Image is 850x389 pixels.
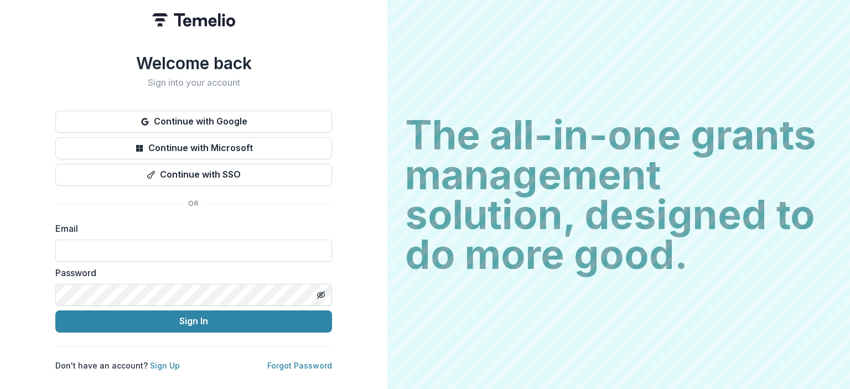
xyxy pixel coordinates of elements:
[150,361,180,370] a: Sign Up
[267,361,332,370] a: Forgot Password
[55,266,325,279] label: Password
[152,13,235,27] img: Temelio
[55,111,332,133] button: Continue with Google
[55,360,180,371] p: Don't have an account?
[55,222,325,235] label: Email
[55,310,332,333] button: Sign In
[312,286,330,304] button: Toggle password visibility
[55,77,332,88] h2: Sign into your account
[55,164,332,186] button: Continue with SSO
[55,53,332,73] h1: Welcome back
[55,137,332,159] button: Continue with Microsoft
